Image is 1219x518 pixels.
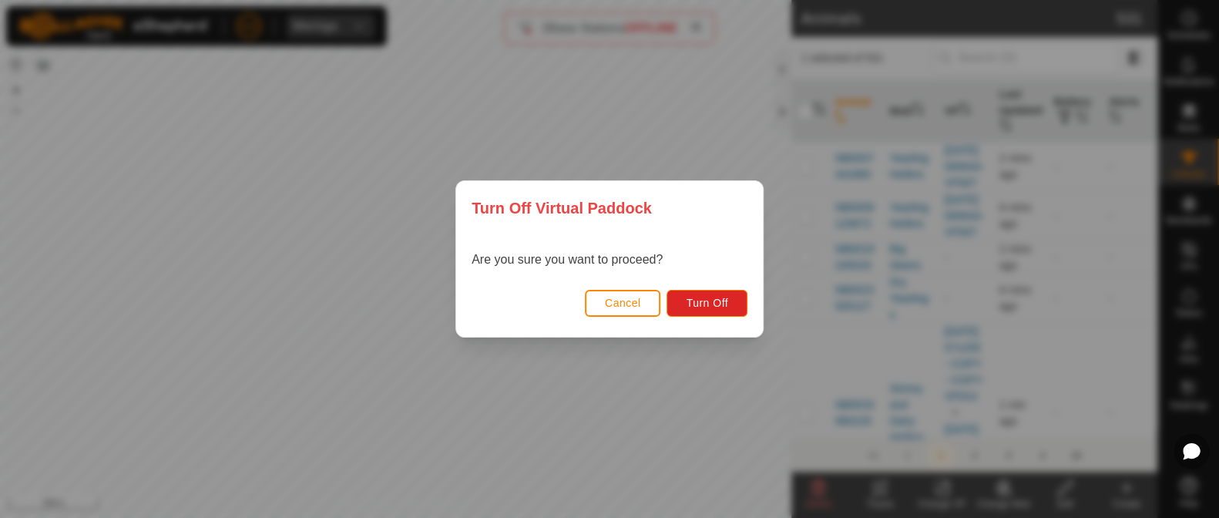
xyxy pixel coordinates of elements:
[472,197,652,220] span: Turn Off Virtual Paddock
[585,290,661,317] button: Cancel
[605,297,641,309] span: Cancel
[686,297,728,309] span: Turn Off
[667,290,747,317] button: Turn Off
[472,251,663,269] p: Are you sure you want to proceed?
